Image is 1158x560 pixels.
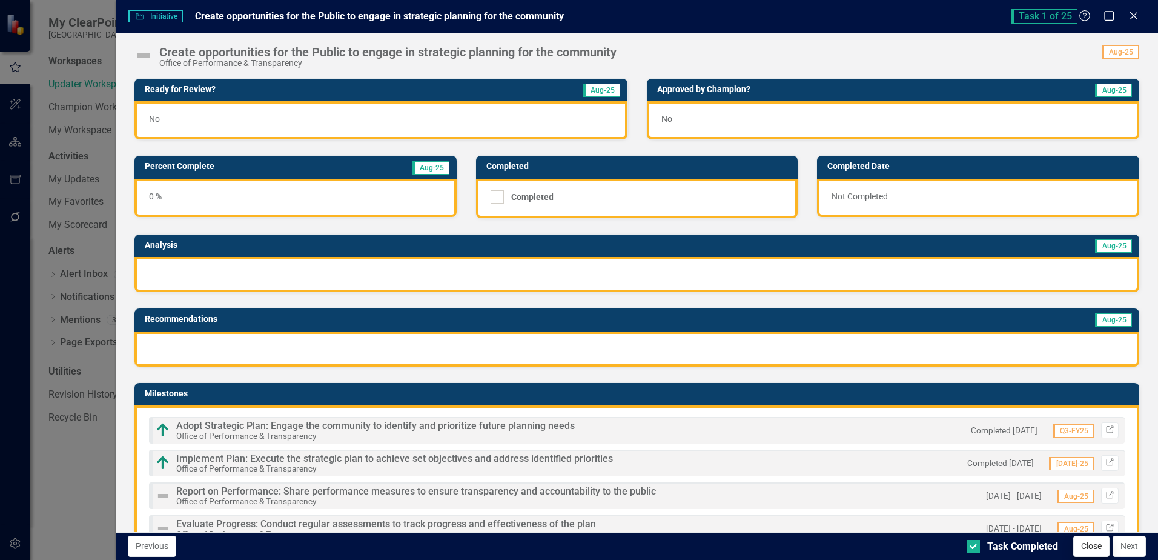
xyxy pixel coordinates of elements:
[156,488,170,503] img: Not Defined
[1095,84,1132,97] span: Aug-25
[412,161,449,175] span: Aug-25
[971,425,1037,436] small: Completed [DATE]
[176,453,613,464] span: Implement Plan: Execute the strategic plan to achieve set objectives and address identified prior...
[661,114,672,124] span: No
[156,423,170,438] img: Above Target
[145,389,1133,398] h3: Milestones
[145,315,793,324] h3: Recommendations
[145,85,454,94] h3: Ready for Review?
[149,114,160,124] span: No
[195,10,564,22] span: Create opportunities for the Public to engage in strategic planning for the community
[134,179,457,217] div: 0 %
[176,485,656,497] span: Report on Performance: Share performance measures to ensure transparency and accountability to th...
[159,59,617,68] div: Office of Performance & Transparency
[134,46,153,65] img: Not Defined
[1057,522,1094,536] span: Aug-25
[817,179,1139,217] div: Not Completed
[159,45,617,59] div: Create opportunities for the Public to engage in strategic planning for the community
[176,431,316,441] small: Office of Performance & Transparency
[967,458,1034,469] small: Completed [DATE]
[145,162,342,171] h3: Percent Complete
[176,529,316,539] small: Office of Performance & Transparency
[176,496,316,506] small: Office of Performance & Transparency
[987,540,1058,554] div: Task Completed
[657,85,995,94] h3: Approved by Champion?
[1113,536,1146,557] button: Next
[145,241,601,250] h3: Analysis
[583,84,620,97] span: Aug-25
[1011,9,1077,24] span: Task 1 of 25
[156,521,170,536] img: Not Defined
[1073,536,1110,557] button: Close
[1102,45,1139,59] span: Aug-25
[128,10,182,22] span: Initiative
[176,464,316,473] small: Office of Performance & Transparency
[1095,239,1132,253] span: Aug-25
[1049,457,1094,470] span: [DATE]-25
[128,536,176,557] button: Previous
[176,420,575,432] span: Adopt Strategic Plan: Engage the community to identify and prioritize future planning needs
[986,490,1042,502] small: [DATE] - [DATE]
[176,518,596,530] span: Evaluate Progress: Conduct regular assessments to track progress and effectiveness of the plan
[1057,490,1094,503] span: Aug-25
[1053,424,1094,438] span: Q3-FY25
[156,456,170,470] img: Above Target
[1095,313,1132,327] span: Aug-25
[827,162,1133,171] h3: Completed Date
[486,162,792,171] h3: Completed
[986,523,1042,535] small: [DATE] - [DATE]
